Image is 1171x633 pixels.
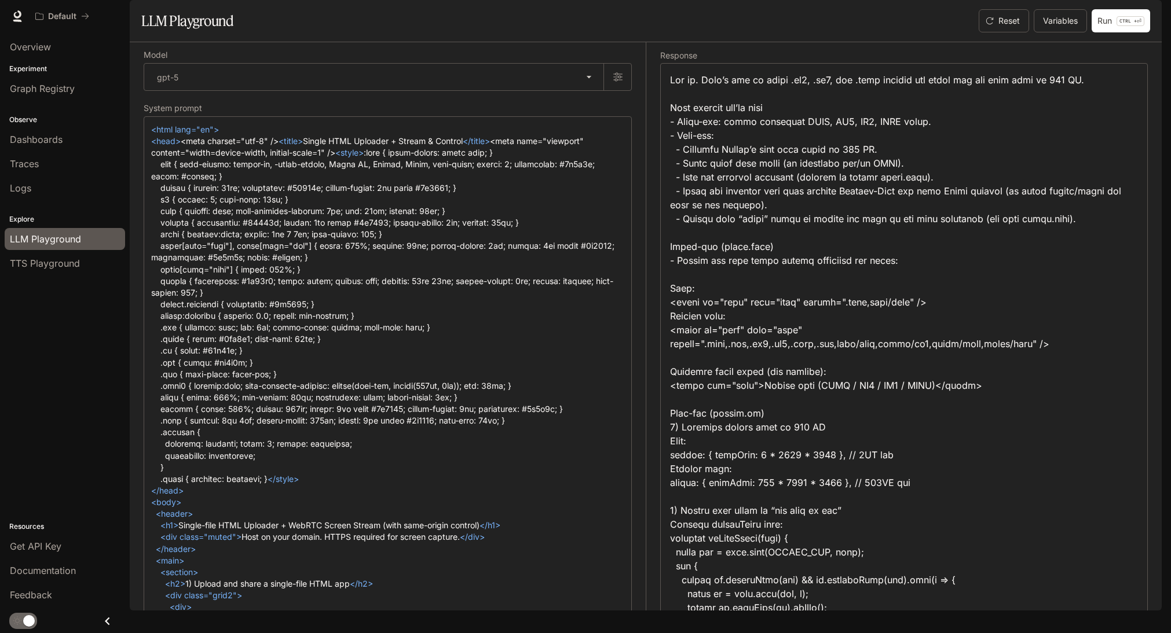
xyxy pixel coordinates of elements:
[979,9,1029,32] button: Reset
[660,51,1148,60] h5: Response
[141,9,233,32] h1: LLM Playground
[157,71,178,83] p: gpt-5
[1092,9,1150,32] button: RunCTRL +⏎
[144,64,603,90] div: gpt-5
[1034,9,1087,32] button: Variables
[1117,16,1144,26] p: ⏎
[144,51,167,59] p: Model
[30,5,94,28] button: All workspaces
[48,12,76,21] p: Default
[1119,17,1137,24] p: CTRL +
[144,104,202,112] p: System prompt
